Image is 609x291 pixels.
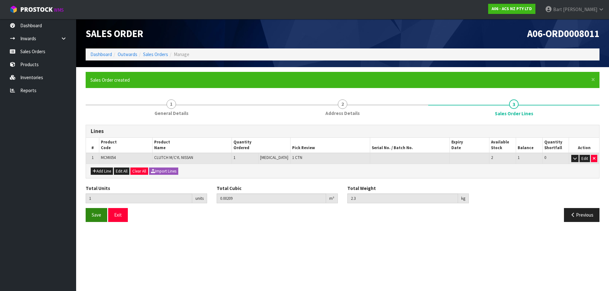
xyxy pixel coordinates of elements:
span: 2 [491,155,493,160]
th: # [86,138,99,153]
span: Save [92,212,101,218]
label: Total Units [86,185,110,192]
button: Clear All [130,168,148,175]
th: Quantity Shortfall [542,138,569,153]
div: kg [458,193,469,204]
a: Sales Orders [143,51,168,57]
button: Save [86,208,107,222]
label: Total Cubic [217,185,241,192]
span: ProStock [20,5,53,14]
span: Bart [553,6,562,12]
a: Outwards [118,51,137,57]
th: Quantity Ordered [232,138,291,153]
button: Import Lines [149,168,178,175]
th: Product Name [152,138,232,153]
img: cube-alt.png [10,5,17,13]
span: 1 [518,155,520,160]
button: Previous [564,208,599,222]
span: Sales Order [86,28,143,40]
span: 0 [544,155,546,160]
span: Sales Order Lines [495,110,533,117]
span: 1 [233,155,235,160]
input: Total Weight [347,193,458,203]
span: Sales Order created [90,77,130,83]
th: Product Code [99,138,152,153]
th: Action [569,138,599,153]
input: Total Cubic [217,193,326,203]
span: 1 [92,155,94,160]
span: Address Details [325,110,360,117]
span: Manage [174,51,189,57]
span: × [591,75,595,84]
span: MCMI054 [101,155,116,160]
span: [PERSON_NAME] [563,6,597,12]
button: Add Line [91,168,113,175]
span: 1 [167,99,176,109]
a: Dashboard [90,51,112,57]
span: 2 [338,99,347,109]
div: m³ [326,193,338,204]
span: General Details [154,110,188,117]
button: Edit [580,155,590,162]
th: Serial No. / Batch No. [370,138,450,153]
th: Balance [516,138,543,153]
span: [MEDICAL_DATA] [260,155,288,160]
th: Available Stock [489,138,516,153]
span: 3 [509,99,519,109]
span: 1 CTN [292,155,302,160]
button: Edit All [114,168,129,175]
label: Total Weight [347,185,376,192]
th: Pick Review [291,138,370,153]
span: A06-ORD0008011 [527,28,599,40]
h3: Lines [91,128,594,134]
div: units [192,193,207,204]
span: CLUTCH M/CYL NISSAN [154,155,193,160]
small: WMS [54,7,64,13]
strong: A06 - ACS NZ PTY LTD [492,6,532,11]
th: Expiry Date [450,138,489,153]
span: Sales Order Lines [86,120,599,227]
input: Total Units [86,193,192,203]
button: Exit [108,208,128,222]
